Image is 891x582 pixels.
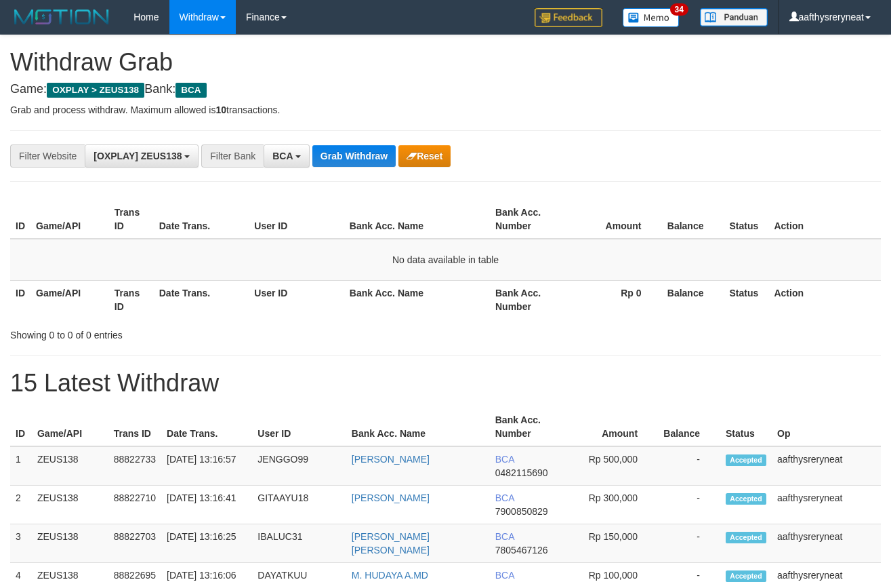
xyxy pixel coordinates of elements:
[495,467,548,478] span: Copy 0482115690 to clipboard
[161,486,252,524] td: [DATE] 13:16:41
[108,524,161,563] td: 88822703
[490,408,567,446] th: Bank Acc. Number
[161,524,252,563] td: [DATE] 13:16:25
[10,486,32,524] td: 2
[658,486,720,524] td: -
[109,200,154,239] th: Trans ID
[726,570,766,582] span: Accepted
[10,200,30,239] th: ID
[658,524,720,563] td: -
[495,545,548,556] span: Copy 7805467126 to clipboard
[670,3,688,16] span: 34
[724,280,768,319] th: Status
[700,8,768,26] img: panduan.png
[108,408,161,446] th: Trans ID
[495,570,514,581] span: BCA
[772,446,881,486] td: aafthysreryneat
[154,280,249,319] th: Date Trans.
[768,200,881,239] th: Action
[490,280,568,319] th: Bank Acc. Number
[772,486,881,524] td: aafthysreryneat
[312,145,396,167] button: Grab Withdraw
[10,408,32,446] th: ID
[10,103,881,117] p: Grab and process withdraw. Maximum allowed is transactions.
[768,280,881,319] th: Action
[10,323,361,342] div: Showing 0 to 0 of 0 entries
[352,570,428,581] a: M. HUDAYA A.MD
[344,280,490,319] th: Bank Acc. Name
[201,144,264,168] div: Filter Bank
[32,408,108,446] th: Game/API
[662,280,724,319] th: Balance
[252,486,346,524] td: GITAAYU18
[10,446,32,486] td: 1
[154,200,249,239] th: Date Trans.
[272,151,293,161] span: BCA
[161,408,252,446] th: Date Trans.
[249,280,344,319] th: User ID
[495,492,514,503] span: BCA
[108,486,161,524] td: 88822710
[32,524,108,563] td: ZEUS138
[720,408,772,446] th: Status
[567,408,658,446] th: Amount
[10,370,881,397] h1: 15 Latest Withdraw
[495,506,548,517] span: Copy 7900850829 to clipboard
[726,493,766,505] span: Accepted
[109,280,154,319] th: Trans ID
[264,144,310,168] button: BCA
[10,239,881,281] td: No data available in table
[772,524,881,563] td: aafthysreryneat
[32,486,108,524] td: ZEUS138
[772,408,881,446] th: Op
[108,446,161,486] td: 88822733
[623,8,680,27] img: Button%20Memo.svg
[30,280,109,319] th: Game/API
[567,486,658,524] td: Rp 300,000
[10,524,32,563] td: 3
[10,144,85,168] div: Filter Website
[10,280,30,319] th: ID
[495,531,514,542] span: BCA
[10,83,881,96] h4: Game: Bank:
[47,83,144,98] span: OXPLAY > ZEUS138
[535,8,602,27] img: Feedback.jpg
[175,83,206,98] span: BCA
[398,145,451,167] button: Reset
[249,200,344,239] th: User ID
[252,446,346,486] td: JENGGO99
[94,151,182,161] span: [OXPLAY] ZEUS138
[352,492,430,503] a: [PERSON_NAME]
[344,200,490,239] th: Bank Acc. Name
[252,524,346,563] td: IBALUC31
[346,408,490,446] th: Bank Acc. Name
[726,454,766,466] span: Accepted
[658,408,720,446] th: Balance
[352,531,430,556] a: [PERSON_NAME] [PERSON_NAME]
[215,104,226,115] strong: 10
[567,446,658,486] td: Rp 500,000
[568,200,662,239] th: Amount
[32,446,108,486] td: ZEUS138
[726,532,766,543] span: Accepted
[658,446,720,486] td: -
[567,524,658,563] td: Rp 150,000
[252,408,346,446] th: User ID
[30,200,109,239] th: Game/API
[490,200,568,239] th: Bank Acc. Number
[724,200,768,239] th: Status
[85,144,199,168] button: [OXPLAY] ZEUS138
[495,454,514,465] span: BCA
[568,280,662,319] th: Rp 0
[10,7,113,27] img: MOTION_logo.png
[662,200,724,239] th: Balance
[161,446,252,486] td: [DATE] 13:16:57
[352,454,430,465] a: [PERSON_NAME]
[10,49,881,76] h1: Withdraw Grab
